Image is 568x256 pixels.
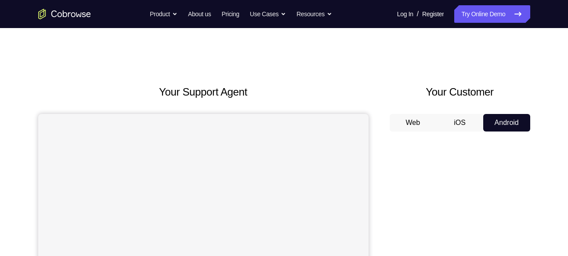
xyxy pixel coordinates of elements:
span: / [417,9,419,19]
a: Pricing [221,5,239,23]
a: Try Online Demo [454,5,530,23]
h2: Your Customer [390,84,530,100]
button: Web [390,114,437,132]
button: iOS [436,114,483,132]
a: Register [422,5,444,23]
a: Log In [397,5,413,23]
button: Resources [297,5,332,23]
button: Use Cases [250,5,286,23]
button: Product [150,5,177,23]
a: About us [188,5,211,23]
h2: Your Support Agent [38,84,369,100]
a: Go to the home page [38,9,91,19]
button: Android [483,114,530,132]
